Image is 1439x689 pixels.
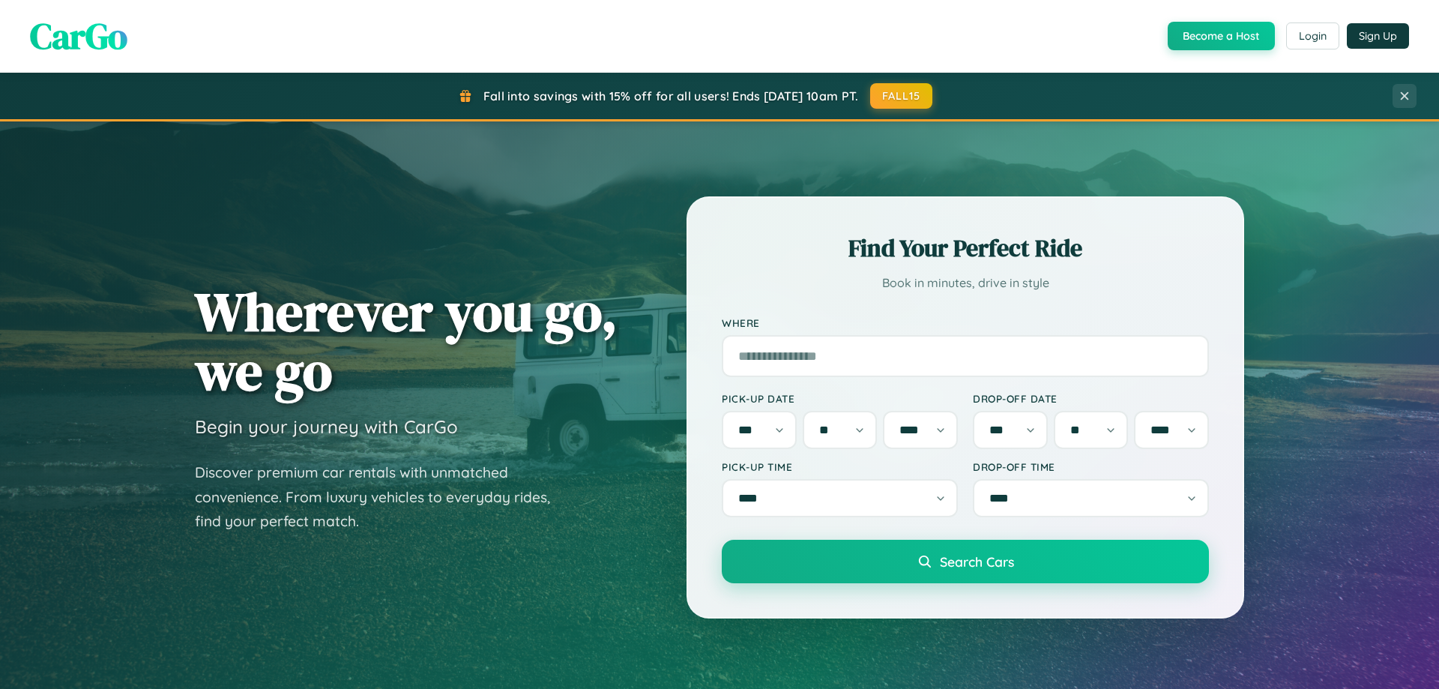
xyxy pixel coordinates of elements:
h2: Find Your Perfect Ride [722,232,1209,265]
span: CarGo [30,11,127,61]
h3: Begin your journey with CarGo [195,415,458,438]
p: Discover premium car rentals with unmatched convenience. From luxury vehicles to everyday rides, ... [195,460,570,534]
label: Pick-up Date [722,392,958,405]
h1: Wherever you go, we go [195,282,618,400]
button: Search Cars [722,540,1209,583]
label: Drop-off Time [973,460,1209,473]
p: Book in minutes, drive in style [722,272,1209,294]
span: Search Cars [940,553,1014,570]
span: Fall into savings with 15% off for all users! Ends [DATE] 10am PT. [483,88,859,103]
button: Sign Up [1347,23,1409,49]
button: Login [1286,22,1339,49]
button: FALL15 [870,83,933,109]
label: Drop-off Date [973,392,1209,405]
label: Pick-up Time [722,460,958,473]
label: Where [722,316,1209,329]
button: Become a Host [1168,22,1275,50]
